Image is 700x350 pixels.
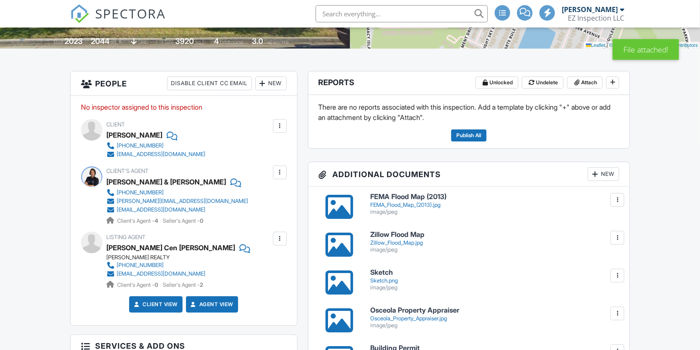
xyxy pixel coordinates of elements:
strong: 0 [200,218,203,224]
div: EZ Inspection LLC [568,14,624,22]
h3: People [71,71,297,96]
div: Disable Client CC Email [167,77,252,90]
span: Client's Agent - [117,282,159,288]
h6: Osceola Property Appraiser [370,307,619,314]
a: © MapTiler [609,43,632,48]
span: sq.ft. [195,39,206,45]
a: [EMAIL_ADDRESS][DOMAIN_NAME] [106,150,205,159]
div: Sketch.png [370,277,619,284]
a: Zillow Flood Map Zillow_Flood_Map.jpg image/jpeg [370,231,619,253]
div: [PERSON_NAME] [562,5,618,14]
p: No inspector assigned to this inspection [81,102,287,112]
div: 3.0 [252,37,263,46]
div: Zillow_Flood_Map.jpg [370,239,619,246]
input: Search everything... [316,5,488,22]
div: image/jpeg [370,246,619,253]
span: Client's Agent [106,168,149,174]
div: 2023 [65,37,83,46]
span: Listing Agent [106,234,146,240]
div: 3920 [176,37,194,46]
strong: 0 [155,282,158,288]
span: Built [54,39,64,45]
a: Osceola Property Appraiser Osceola_Property_Appraiser.jpg image/jpeg [370,307,619,329]
span: sq. ft. [111,39,123,45]
span: bathrooms [265,39,289,45]
div: 4 [214,37,219,46]
div: [EMAIL_ADDRESS][DOMAIN_NAME] [117,206,205,213]
a: [PERSON_NAME][EMAIL_ADDRESS][DOMAIN_NAME] [106,197,248,206]
span: Lot Size [156,39,174,45]
a: FEMA Flood Map (2013) FEMA_Flood_Map_(2013).jpg image/jpeg [370,193,619,215]
a: [PERSON_NAME] Cen [PERSON_NAME] [106,241,235,254]
div: [PHONE_NUMBER] [117,142,164,149]
h6: Sketch [370,269,619,276]
span: | [607,43,608,48]
div: New [255,77,287,90]
span: SPECTORA [95,4,166,22]
span: Seller's Agent - [163,282,203,288]
div: [EMAIL_ADDRESS][DOMAIN_NAME] [117,270,205,277]
span: Client's Agent - [117,218,159,224]
div: image/jpeg [370,284,619,291]
div: [PERSON_NAME] [106,129,162,141]
div: image/jpeg [370,322,619,329]
div: [PERSON_NAME] REALTY [106,254,250,261]
a: Leaflet [586,43,605,48]
div: New [588,167,619,181]
a: [PERSON_NAME] & [PERSON_NAME] [106,175,226,188]
div: FEMA_Flood_Map_(2013).jpg [370,202,619,209]
div: File attached! [613,39,679,60]
span: Seller's Agent - [163,218,203,224]
a: Sketch Sketch.png image/jpeg [370,269,619,291]
a: [EMAIL_ADDRESS][DOMAIN_NAME] [106,270,243,278]
div: [PERSON_NAME][EMAIL_ADDRESS][DOMAIN_NAME] [117,198,248,205]
a: [EMAIL_ADDRESS][DOMAIN_NAME] [106,206,248,214]
h6: FEMA Flood Map (2013) [370,193,619,201]
div: 2044 [91,37,110,46]
div: [PHONE_NUMBER] [117,262,164,269]
h3: Additional Documents [308,162,630,187]
a: [PHONE_NUMBER] [106,141,205,150]
strong: 4 [155,218,158,224]
a: SPECTORA [70,12,166,30]
h6: Zillow Flood Map [370,231,619,239]
img: The Best Home Inspection Software - Spectora [70,4,89,23]
a: Agent View [189,300,233,309]
a: [PHONE_NUMBER] [106,188,248,197]
div: Osceola_Property_Appraiser.jpg [370,315,619,322]
strong: 2 [200,282,203,288]
div: [PHONE_NUMBER] [117,189,164,196]
span: bedrooms [220,39,244,45]
div: [EMAIL_ADDRESS][DOMAIN_NAME] [117,151,205,158]
a: [PHONE_NUMBER] [106,261,243,270]
span: Client [106,121,125,128]
span: slab [139,39,148,45]
a: Client View [132,300,178,309]
div: image/jpeg [370,209,619,215]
